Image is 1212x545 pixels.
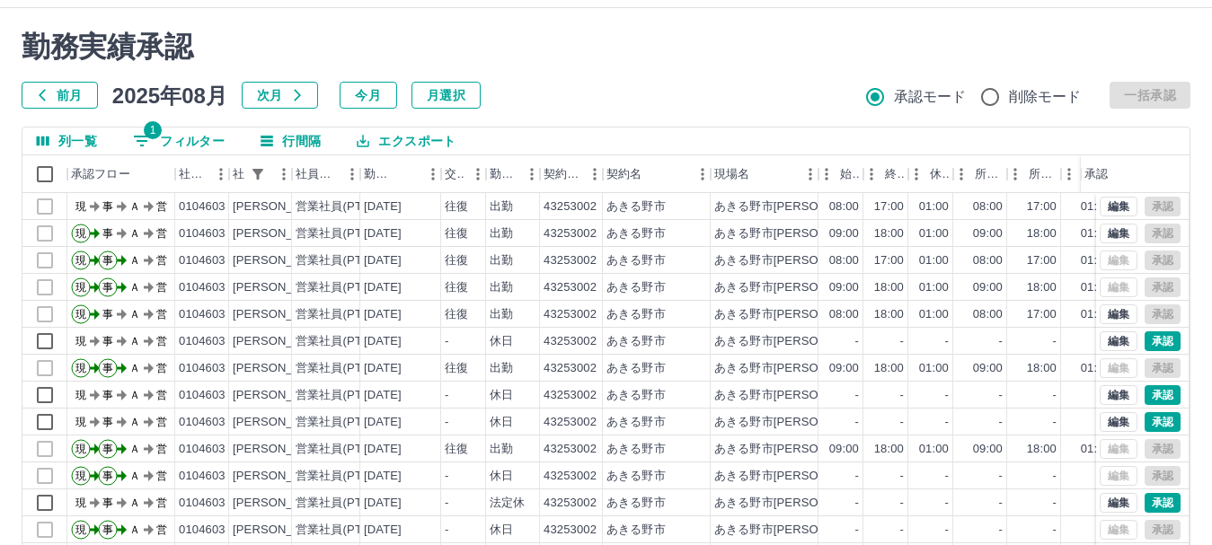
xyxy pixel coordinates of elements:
[714,279,1009,296] div: あきる野市[PERSON_NAME]学童クラブ第1・第2・第3
[156,497,167,509] text: 営
[874,360,904,377] div: 18:00
[233,360,331,377] div: [PERSON_NAME]
[1027,252,1057,269] div: 17:00
[1081,306,1110,323] div: 01:00
[900,468,904,485] div: -
[364,360,402,377] div: [DATE]
[445,441,468,458] div: 往復
[75,362,86,374] text: 現
[233,495,331,512] div: [PERSON_NAME]
[75,416,86,428] text: 現
[102,200,113,213] text: 事
[233,441,331,458] div: [PERSON_NAME]
[229,155,292,193] div: 社員名
[945,414,949,431] div: -
[855,468,859,485] div: -
[445,333,448,350] div: -
[420,161,447,188] button: メニュー
[919,279,949,296] div: 01:00
[945,495,949,512] div: -
[179,414,226,431] div: 0104603
[179,387,226,404] div: 0104603
[900,387,904,404] div: -
[445,306,468,323] div: 往復
[22,127,111,154] button: 列選択
[233,279,331,296] div: [PERSON_NAME]
[102,443,113,455] text: 事
[71,155,130,193] div: 承認フロー
[364,387,402,404] div: [DATE]
[606,495,666,512] div: あきる野市
[874,198,904,215] div: 17:00
[1027,360,1057,377] div: 18:00
[714,252,1009,269] div: あきる野市[PERSON_NAME]学童クラブ第1・第2・第3
[75,281,86,294] text: 現
[544,441,597,458] div: 43253002
[1027,225,1057,242] div: 18:00
[490,155,518,193] div: 勤務区分
[156,416,167,428] text: 営
[245,162,270,187] div: 1件のフィルターを適用中
[179,252,226,269] div: 0104603
[930,155,950,193] div: 休憩
[445,155,464,193] div: 交通費
[714,225,1009,242] div: あきる野市[PERSON_NAME]学童クラブ第1・第2・第3
[296,468,390,485] div: 営業社員(PT契約)
[829,306,859,323] div: 08:00
[919,198,949,215] div: 01:00
[445,522,448,539] div: -
[102,362,113,374] text: 事
[1081,225,1110,242] div: 01:00
[973,360,1003,377] div: 09:00
[544,414,597,431] div: 43253002
[606,387,666,404] div: あきる野市
[233,333,331,350] div: [PERSON_NAME]
[1084,155,1108,193] div: 承認
[908,155,953,193] div: 休憩
[296,522,390,539] div: 営業社員(PT契約)
[490,414,513,431] div: 休日
[445,360,468,377] div: 往復
[445,252,468,269] div: 往復
[296,441,390,458] div: 営業社員(PT契約)
[606,441,666,458] div: あきる野市
[102,254,113,267] text: 事
[885,155,905,193] div: 終業
[840,155,860,193] div: 始業
[292,155,360,193] div: 社員区分
[175,155,229,193] div: 社員番号
[606,155,641,193] div: 契約名
[490,522,513,539] div: 休日
[296,387,390,404] div: 営業社員(PT契約)
[129,308,140,321] text: Ａ
[544,495,597,512] div: 43253002
[156,389,167,401] text: 営
[1145,412,1181,432] button: 承認
[102,416,113,428] text: 事
[441,155,486,193] div: 交通費
[953,155,1007,193] div: 所定開始
[894,86,967,108] span: 承認モード
[1081,252,1110,269] div: 01:00
[75,470,86,482] text: 現
[874,225,904,242] div: 18:00
[714,306,1009,323] div: あきる野市[PERSON_NAME]学童クラブ第1・第2・第3
[855,522,859,539] div: -
[606,225,666,242] div: あきる野市
[75,443,86,455] text: 現
[364,468,402,485] div: [DATE]
[75,389,86,401] text: 現
[829,360,859,377] div: 09:00
[270,161,297,188] button: メニュー
[296,198,390,215] div: 営業社員(PT契約)
[1100,197,1137,216] button: 編集
[102,389,113,401] text: 事
[1145,331,1181,351] button: 承認
[544,468,597,485] div: 43253002
[156,470,167,482] text: 営
[490,360,513,377] div: 出勤
[518,161,545,188] button: メニュー
[75,200,86,213] text: 現
[339,161,366,188] button: メニュー
[999,333,1003,350] div: -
